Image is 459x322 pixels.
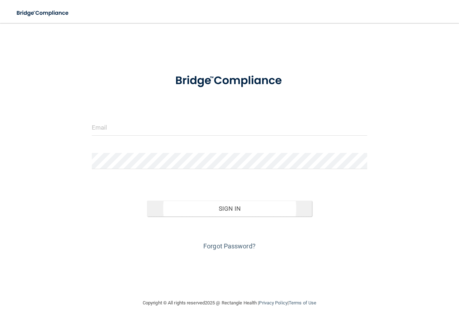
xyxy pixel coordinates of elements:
[92,120,367,136] input: Email
[289,300,316,305] a: Terms of Use
[164,66,296,95] img: bridge_compliance_login_screen.278c3ca4.svg
[99,291,360,314] div: Copyright © All rights reserved 2025 @ Rectangle Health | |
[147,201,312,216] button: Sign In
[203,242,256,250] a: Forgot Password?
[259,300,287,305] a: Privacy Policy
[11,6,75,20] img: bridge_compliance_login_screen.278c3ca4.svg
